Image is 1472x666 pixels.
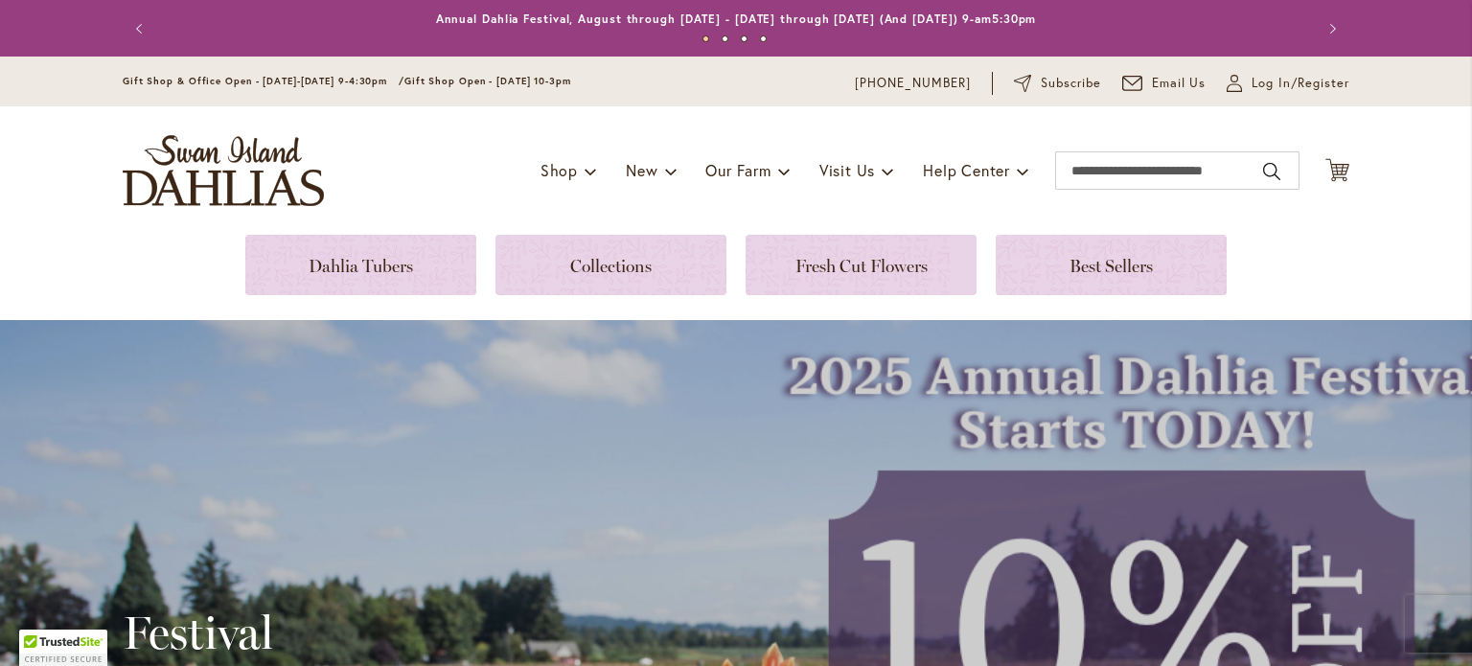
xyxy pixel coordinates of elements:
a: Subscribe [1014,74,1101,93]
button: Previous [123,10,161,48]
a: store logo [123,135,324,206]
span: Visit Us [819,160,875,180]
span: Gift Shop Open - [DATE] 10-3pm [404,75,571,87]
span: New [626,160,657,180]
span: Gift Shop & Office Open - [DATE]-[DATE] 9-4:30pm / [123,75,404,87]
button: 1 of 4 [702,35,709,42]
button: Next [1311,10,1349,48]
a: Email Us [1122,74,1207,93]
div: TrustedSite Certified [19,630,107,666]
span: Subscribe [1041,74,1101,93]
span: Help Center [923,160,1010,180]
span: Log In/Register [1252,74,1349,93]
a: Log In/Register [1227,74,1349,93]
span: Our Farm [705,160,770,180]
button: 4 of 4 [760,35,767,42]
span: Shop [540,160,578,180]
button: 3 of 4 [741,35,747,42]
a: [PHONE_NUMBER] [855,74,971,93]
button: 2 of 4 [722,35,728,42]
span: Email Us [1152,74,1207,93]
a: Annual Dahlia Festival, August through [DATE] - [DATE] through [DATE] (And [DATE]) 9-am5:30pm [436,11,1037,26]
